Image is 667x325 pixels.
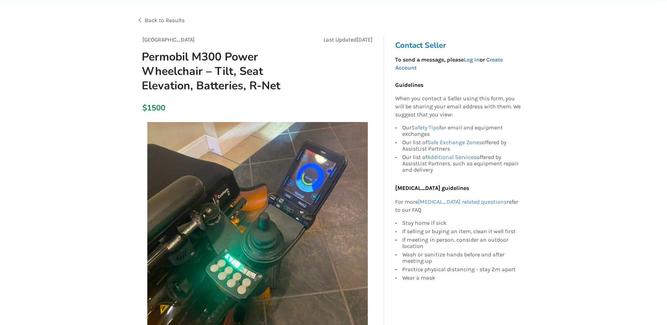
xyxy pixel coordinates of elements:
[411,124,439,131] a: Safety Tips
[402,227,521,236] div: If selling or buying an item, clean it well first
[464,56,480,63] a: Log In
[418,198,507,205] a: [MEDICAL_DATA] related questions
[395,185,469,191] b: [MEDICAL_DATA] guidelines
[323,36,357,43] span: Last Updated
[395,56,503,71] strong: To send a message, please or
[402,138,521,153] div: Our list of offered by AssistList Partners
[142,36,195,43] span: [GEOGRAPHIC_DATA]
[142,103,146,113] div: $1500
[402,153,521,173] div: Our list of offered by AssistList Partners, such as equipment repair and delivery
[395,56,503,71] a: Create Account
[402,236,521,250] div: If meeting in person, consider an outdoor location
[402,250,521,265] div: Wash or sanitize hands before and after meeting up
[402,125,521,138] div: Our for email and equipment exchanges
[395,198,521,214] p: For more refer to our FAQ
[402,274,521,281] div: Wear a mask
[395,95,521,119] p: When you contact a Seller using this form, you will be sharing your email address with them. We s...
[395,82,423,88] b: Guidelines
[402,220,521,227] div: Stay home if sick
[395,40,525,50] h3: Contact Seller
[427,154,476,160] a: Additional Services
[357,36,373,43] span: [DATE]
[145,17,185,24] span: Back to Results
[402,265,521,274] div: Practice physical distancing - stay 2m apart
[136,50,302,93] h1: Permobil M300 Power Wheelchair – Tilt, Seat Elevation, Batteries, R-Net
[427,139,482,146] a: Safe Exchange Zones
